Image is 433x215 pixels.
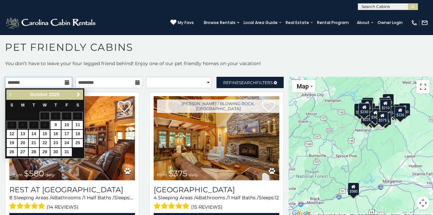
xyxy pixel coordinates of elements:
[361,111,372,124] div: $225
[29,130,39,138] a: 14
[195,195,198,201] span: 4
[43,103,47,107] span: Wednesday
[228,195,259,201] span: 1 Half Baths /
[416,80,430,93] button: Toggle fullscreen view
[154,185,279,194] h3: Mountain Song Lodge
[374,18,406,27] a: Owner Login
[50,148,61,156] a: 30
[18,130,28,138] a: 13
[50,130,61,138] a: 16
[73,130,83,138] a: 18
[61,121,72,129] a: 10
[157,99,279,113] a: [PERSON_NAME] / Blowing Rock, [GEOGRAPHIC_DATA]
[74,90,83,99] a: Next
[154,185,279,194] a: [GEOGRAPHIC_DATA]
[191,203,223,211] span: (15 reviews)
[200,18,239,27] a: Browse Rentals
[370,109,381,121] div: $305
[9,185,135,194] a: Rest at [GEOGRAPHIC_DATA]
[189,172,198,177] span: daily
[65,103,68,107] span: Friday
[9,185,135,194] h3: Rest at Mountain Crest
[49,92,59,97] span: 2025
[76,92,81,97] span: Next
[13,172,23,177] span: from
[10,103,13,107] span: Sunday
[362,97,374,110] div: $325
[297,83,309,90] span: Map
[50,121,61,129] a: 9
[348,183,359,195] div: $580
[178,20,194,26] span: My Favs
[275,195,279,201] span: 12
[21,103,25,107] span: Monday
[9,195,12,201] span: 8
[24,169,44,178] span: $580
[61,148,72,156] a: 31
[50,139,61,147] a: 23
[118,100,131,114] a: Add to favorites
[154,96,279,180] img: Mountain Song Lodge
[9,194,135,211] div: Sleeping Areas / Bathrooms / Sleeps:
[390,104,401,117] div: $380
[47,203,79,211] span: (14 reviews)
[45,172,55,177] span: daily
[18,148,28,156] a: 27
[282,18,312,27] a: Real Estate
[77,103,79,107] span: Saturday
[353,18,373,27] a: About
[170,19,194,26] a: My Favs
[29,148,39,156] a: 28
[154,194,279,211] div: Sleeping Areas / Bathrooms / Sleeps:
[40,139,50,147] a: 22
[416,196,430,210] button: Map camera controls
[411,19,418,26] img: phone-regular-white.png
[358,103,370,116] div: $230
[379,97,391,110] div: $360
[61,130,72,138] a: 17
[32,103,35,107] span: Tuesday
[157,172,167,177] span: from
[73,121,83,129] a: 11
[29,139,39,147] a: 21
[377,112,388,124] div: $375
[421,19,428,26] img: mail-regular-white.png
[399,103,410,116] div: $930
[40,130,50,138] a: 15
[154,195,157,201] span: 4
[7,139,17,147] a: 19
[383,94,394,106] div: $320
[292,80,315,92] button: Change map style
[216,77,284,88] a: RefineSearchFilters
[361,99,373,112] div: $425
[154,96,279,180] a: Mountain Song Lodge from $375 daily
[7,148,17,156] a: 26
[5,16,98,29] img: White-1-2.png
[395,106,406,119] div: $226
[73,139,83,147] a: 25
[84,195,114,201] span: 1 Half Baths /
[18,139,28,147] a: 20
[380,99,391,112] div: $210
[7,130,17,138] a: 12
[30,92,48,97] span: October
[51,195,54,201] span: 4
[354,103,366,116] div: $260
[240,18,281,27] a: Local Area Guide
[54,103,57,107] span: Thursday
[239,80,256,85] span: Search
[314,18,352,27] a: Rental Program
[168,169,187,178] span: $375
[223,80,273,85] span: Refine Filters
[61,139,72,147] a: 24
[40,148,50,156] a: 29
